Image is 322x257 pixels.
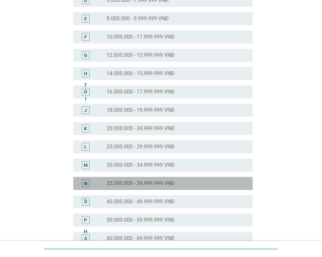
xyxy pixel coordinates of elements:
[84,126,87,131] font: K
[84,199,87,204] font: Ồ
[107,217,175,223] font: 50.000.000 - 59.999.999 VNĐ
[84,229,87,248] font: Hỏi
[84,82,87,101] font: TÔI
[107,144,175,150] font: 25.000.000 - 29.999.999 VNĐ
[84,107,87,112] font: J
[84,162,88,167] font: M
[84,16,87,21] font: E
[84,34,87,39] font: F
[107,52,175,58] font: 12.000.000 - 13.999.999 VNĐ
[107,70,175,77] font: 14.000.000 - 15.999.999 VNĐ
[107,107,175,113] font: 18.000.000 - 19.999.999 VNĐ
[107,198,175,205] font: 40.000.000 - 49.999.999 VNĐ
[107,162,175,168] font: 30.000.000 - 34.999.999 VNĐ
[107,15,169,22] font: 8.000.000 - 9.999.999 VNĐ
[107,180,175,186] font: 35.000.000 - 39.999.999 VNĐ
[84,217,87,222] font: P
[84,52,87,58] font: G
[84,180,87,186] font: N
[84,144,87,149] font: L
[107,89,175,95] font: 16.000.000 - 17.999.999 VNĐ
[84,71,87,76] font: H
[107,34,175,40] font: 10.000.000 - 11.999.999 VNĐ
[107,235,175,241] font: 60.000.000 - 69.999.999 VNĐ
[107,125,175,131] font: 20.000.000 - 24.999.999 VNĐ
